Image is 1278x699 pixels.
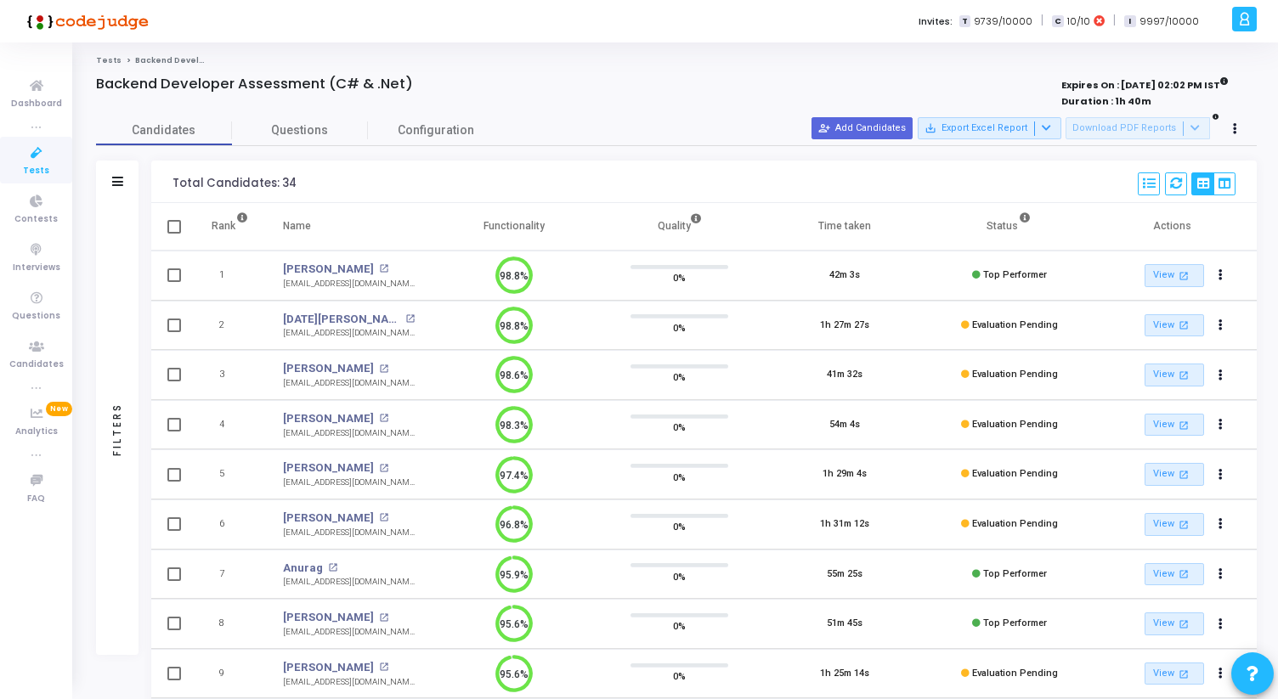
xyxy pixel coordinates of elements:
[972,668,1058,679] span: Evaluation Pending
[283,626,415,639] div: [EMAIL_ADDRESS][DOMAIN_NAME]
[283,217,311,235] div: Name
[1177,318,1191,332] mat-icon: open_in_new
[194,400,266,450] td: 4
[818,122,830,134] mat-icon: person_add_alt
[1177,418,1191,432] mat-icon: open_in_new
[1145,314,1204,337] a: View
[9,358,64,372] span: Candidates
[1052,15,1063,28] span: C
[379,464,388,473] mat-icon: open_in_new
[11,97,62,111] span: Dashboard
[172,177,297,190] div: Total Candidates: 34
[1177,517,1191,532] mat-icon: open_in_new
[820,667,869,681] div: 1h 25m 14s
[379,613,388,623] mat-icon: open_in_new
[328,563,337,572] mat-icon: open_in_new
[283,676,415,689] div: [EMAIL_ADDRESS][DOMAIN_NAME]
[818,217,871,235] div: Time taken
[432,203,597,251] th: Functionality
[829,268,860,283] div: 42m 3s
[959,15,970,28] span: T
[827,567,862,582] div: 55m 25s
[1177,368,1191,382] mat-icon: open_in_new
[972,468,1058,479] span: Evaluation Pending
[974,14,1032,29] span: 9739/10000
[972,518,1058,529] span: Evaluation Pending
[918,117,1061,139] button: Export Excel Report
[14,212,58,227] span: Contests
[1208,313,1232,337] button: Actions
[1145,264,1204,287] a: View
[21,4,149,38] img: logo
[1145,364,1204,386] a: View
[379,364,388,374] mat-icon: open_in_new
[1208,662,1232,685] button: Actions
[1113,12,1116,30] span: |
[23,164,49,178] span: Tests
[983,568,1047,579] span: Top Performer
[135,55,325,65] span: Backend Developer Assessment (C# & .Net)
[379,264,388,273] mat-icon: open_in_new
[1177,268,1191,283] mat-icon: open_in_new
[1145,463,1204,486] a: View
[283,510,374,527] a: [PERSON_NAME]
[46,402,72,416] span: New
[1177,567,1191,581] mat-icon: open_in_new
[829,418,860,432] div: 54m 4s
[673,567,686,584] span: 0%
[283,360,374,377] a: [PERSON_NAME]
[283,527,415,539] div: [EMAIL_ADDRESS][DOMAIN_NAME]
[983,269,1047,280] span: Top Performer
[1092,203,1257,251] th: Actions
[919,14,953,29] label: Invites:
[379,513,388,522] mat-icon: open_in_new
[927,203,1092,251] th: Status
[96,76,413,93] h4: Backend Developer Assessment (C# & .Net)
[283,609,374,626] a: [PERSON_NAME]
[96,55,122,65] a: Tests
[1139,14,1199,29] span: 9997/10000
[283,576,415,589] div: [EMAIL_ADDRESS][DOMAIN_NAME]
[1145,662,1204,685] a: View
[283,459,374,476] a: [PERSON_NAME]
[96,121,232,139] span: Candidates
[823,467,867,482] div: 1h 29m 4s
[283,427,415,440] div: [EMAIL_ADDRESS][DOMAIN_NAME]
[1208,463,1232,487] button: Actions
[194,251,266,301] td: 1
[1061,74,1229,93] strong: Expires On : [DATE] 02:02 PM IST
[1208,364,1232,387] button: Actions
[673,419,686,436] span: 0%
[194,599,266,649] td: 8
[673,518,686,535] span: 0%
[972,369,1058,380] span: Evaluation Pending
[1208,264,1232,288] button: Actions
[673,369,686,386] span: 0%
[194,550,266,600] td: 7
[283,327,415,340] div: [EMAIL_ADDRESS][DOMAIN_NAME]
[1124,15,1135,28] span: I
[405,314,415,324] mat-icon: open_in_new
[283,410,374,427] a: [PERSON_NAME]
[925,122,936,134] mat-icon: save_alt
[1067,14,1090,29] span: 10/10
[673,617,686,634] span: 0%
[820,517,869,532] div: 1h 31m 12s
[194,301,266,351] td: 2
[283,261,374,278] a: [PERSON_NAME]
[27,492,45,506] span: FAQ
[1177,667,1191,681] mat-icon: open_in_new
[283,659,374,676] a: [PERSON_NAME]
[379,414,388,423] mat-icon: open_in_new
[673,318,686,335] span: 0%
[1208,413,1232,437] button: Actions
[398,121,474,139] span: Configuration
[194,499,266,550] td: 6
[1177,617,1191,631] mat-icon: open_in_new
[15,425,58,439] span: Analytics
[283,311,401,328] a: [DATE][PERSON_NAME]
[1041,12,1043,30] span: |
[1177,467,1191,482] mat-icon: open_in_new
